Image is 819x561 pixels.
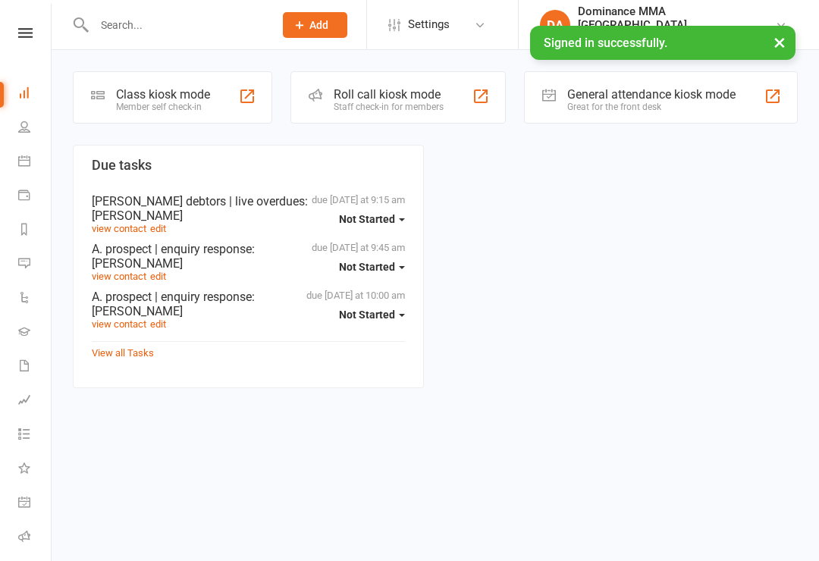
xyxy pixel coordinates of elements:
a: People [18,111,52,146]
a: Assessments [18,384,52,418]
a: Roll call kiosk mode [18,521,52,555]
span: Signed in successfully. [544,36,667,50]
div: Member self check-in [116,102,210,112]
div: Roll call kiosk mode [334,87,444,102]
span: Not Started [339,213,395,225]
div: Great for the front desk [567,102,736,112]
a: View all Tasks [92,347,154,359]
div: A. prospect | enquiry response [92,290,405,318]
div: Class kiosk mode [116,87,210,102]
a: edit [150,223,166,234]
a: Reports [18,214,52,248]
a: Payments [18,180,52,214]
h3: Due tasks [92,158,405,173]
a: What's New [18,453,52,487]
a: edit [150,271,166,282]
div: DA [540,10,570,40]
a: Calendar [18,146,52,180]
a: General attendance kiosk mode [18,487,52,521]
a: view contact [92,223,146,234]
span: : [PERSON_NAME] [92,290,255,318]
span: : [PERSON_NAME] [92,242,255,271]
div: A. prospect | enquiry response [92,242,405,271]
span: : [PERSON_NAME] [92,194,308,223]
button: × [766,26,793,58]
div: [PERSON_NAME] debtors | live overdues [92,194,405,223]
span: Add [309,19,328,31]
input: Search... [89,14,263,36]
span: Settings [408,8,450,42]
button: Add [283,12,347,38]
a: edit [150,318,166,330]
a: view contact [92,318,146,330]
a: Dashboard [18,77,52,111]
div: General attendance kiosk mode [567,87,736,102]
span: Not Started [339,261,395,273]
div: Dominance MMA [GEOGRAPHIC_DATA] [578,5,775,32]
a: view contact [92,271,146,282]
div: Staff check-in for members [334,102,444,112]
span: Not Started [339,309,395,321]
